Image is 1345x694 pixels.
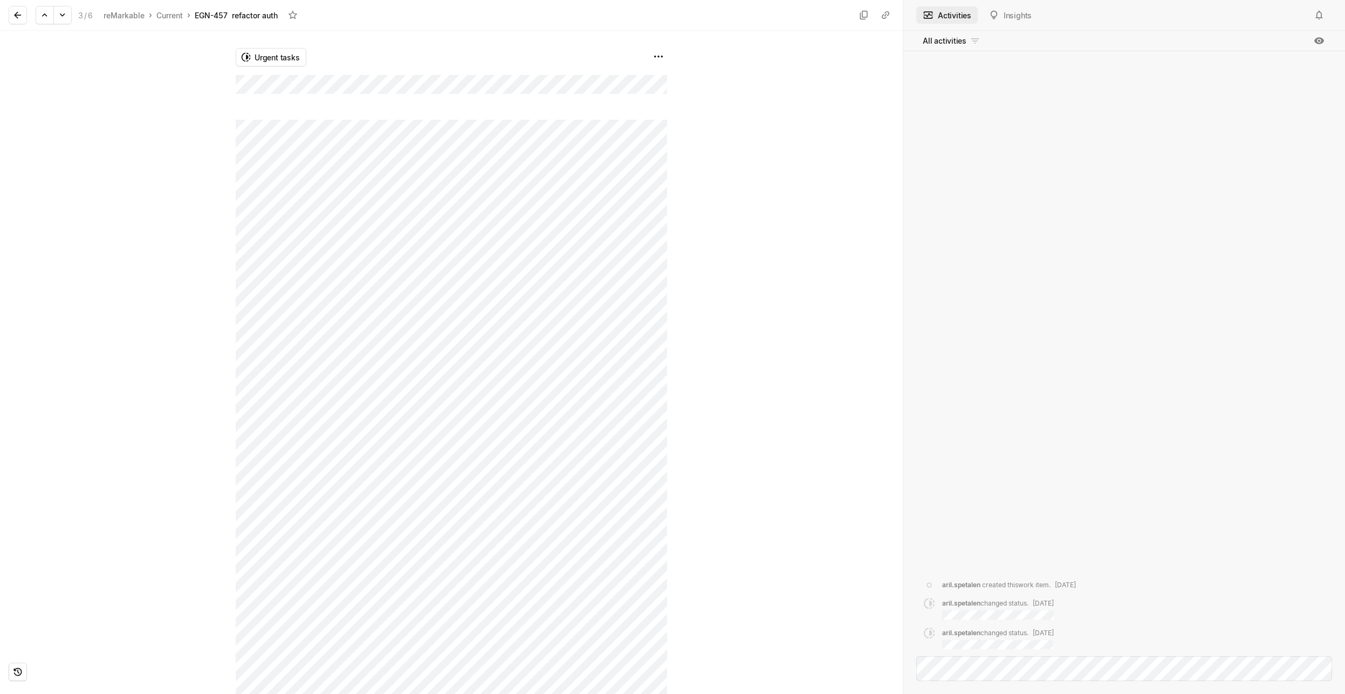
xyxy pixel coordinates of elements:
[942,580,1076,590] div: created this work item .
[149,10,152,20] div: ›
[916,32,987,50] button: All activities
[154,8,185,23] a: Current
[104,10,145,21] div: reMarkable
[923,35,966,46] span: All activities
[195,10,228,21] div: EGN-457
[942,628,1054,649] div: changed status .
[942,599,980,607] span: aril.spetalen
[78,10,93,21] div: 3 6
[187,10,190,20] div: ›
[101,8,147,23] a: reMarkable
[942,581,980,589] span: aril.spetalen
[982,6,1038,24] button: Insights
[236,48,306,66] button: Urgent tasks
[232,10,278,21] div: refactor auth
[1033,629,1054,637] span: [DATE]
[84,11,87,20] span: /
[1055,581,1076,589] span: [DATE]
[942,629,980,637] span: aril.spetalen
[942,599,1054,620] div: changed status .
[1033,599,1054,607] span: [DATE]
[916,6,978,24] button: Activities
